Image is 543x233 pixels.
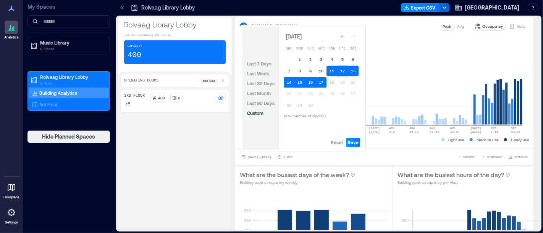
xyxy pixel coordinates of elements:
text: 14-20 [511,130,520,134]
span: Save [347,139,359,145]
button: Last 7 Days [246,59,273,68]
a: Floorplans [1,178,22,202]
text: [DATE] [369,126,380,130]
p: Visits [517,23,525,29]
text: 24-30 [450,130,459,134]
p: Floorplans [3,195,19,199]
p: 12a - 12a [202,78,215,83]
p: Peak [443,23,451,29]
button: 2 [305,54,316,65]
button: 1 [294,54,305,65]
span: Last 7 Days [247,61,271,66]
button: 12 [337,65,348,76]
span: Hide Planned Spaces [42,133,95,140]
button: Go to next month [348,31,359,42]
p: Analytics [4,35,19,40]
button: 17 [316,77,326,88]
th: Thursday [326,43,337,53]
span: Tue [307,46,314,51]
p: Avg [457,23,464,29]
p: BUILDING OVERVIEW [250,23,297,29]
p: [STREET_ADDRESS][US_STATE] [124,33,226,37]
span: Sun [286,46,293,51]
button: 20 [348,77,359,88]
button: 30 [305,100,316,110]
span: [DATE] - [DATE] [247,155,271,159]
span: Last Month [247,91,271,96]
span: Max number of days: 93 [284,113,326,118]
button: Last 30 Days [246,79,276,88]
button: 7 [284,65,294,76]
button: 6 [348,54,359,65]
p: 0 Floors [40,46,104,52]
a: Analytics [2,18,21,42]
text: [DATE] [470,126,482,130]
text: AUG [409,126,415,130]
span: Reset [331,139,343,145]
button: 22 [294,88,305,99]
button: 13 [348,65,359,76]
text: SEP [511,126,517,130]
th: Friday [337,43,348,53]
button: 16 [305,77,316,88]
th: Tuesday [305,43,316,53]
tspan: 200 [402,218,409,222]
button: 18 [326,77,337,88]
button: 5 [337,54,348,65]
button: Last Week [246,69,271,78]
p: Music Library [40,40,104,46]
p: What are the busiest days of the week? [240,170,349,179]
p: My Spaces [27,3,110,11]
p: 1 Day [283,155,293,159]
tspan: 150 [244,228,251,232]
p: Settings [5,220,18,225]
p: Medium use [477,137,499,143]
button: COMPARE [480,153,504,161]
p: 400 [128,50,141,61]
p: Building peak occupancy weekly [240,179,355,185]
button: 3 [316,54,326,65]
p: What are the busiest hours of the day? [398,170,504,179]
th: Monday [294,43,305,53]
text: AUG [430,126,436,130]
p: 3rd Floor [124,93,145,99]
span: Wed [318,46,325,51]
button: 11 [326,65,337,76]
button: Export CSV [401,3,440,12]
span: Mon [296,46,303,51]
span: Sat [350,46,357,51]
p: Rolvaag Library Lobby [124,19,226,30]
text: AUG [450,126,456,130]
button: 14 [284,77,294,88]
button: 4 [326,54,337,65]
p: 1 Floor [40,80,104,86]
button: Hide Planned Spaces [27,131,110,143]
span: [GEOGRAPHIC_DATA] [465,4,519,11]
span: Fri [339,46,346,51]
button: Custom [246,109,265,118]
tspan: 200 [244,218,251,223]
button: EXPORT [456,153,477,161]
button: Save [346,138,360,147]
span: EXPORT [463,155,475,159]
button: 29 [294,100,305,110]
span: Last Week [247,71,269,76]
p: Capacity [128,44,142,48]
button: 9 [305,65,316,76]
th: Sunday [284,43,294,53]
p: Building peak occupancy per Hour [398,179,510,185]
span: Last 30 Days [247,81,275,86]
button: 27 [348,88,359,99]
p: 0 [178,95,181,101]
p: Occupancy [482,23,503,29]
th: Saturday [348,43,359,53]
button: 15 [294,77,305,88]
p: 400 [158,95,165,101]
button: 8 [294,65,305,76]
button: 21 [284,88,294,99]
span: OPTIONS [514,155,528,159]
span: COMPARE [487,155,502,159]
text: [DATE] [369,130,380,134]
text: 7-13 [491,130,498,134]
button: 23 [305,88,316,99]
